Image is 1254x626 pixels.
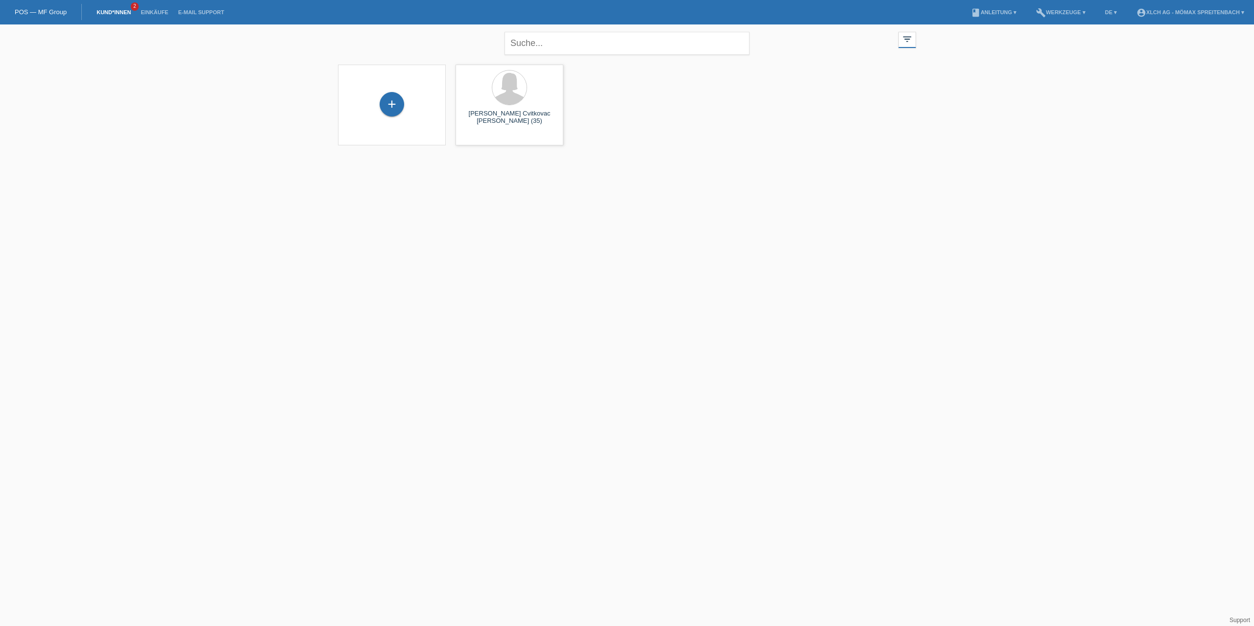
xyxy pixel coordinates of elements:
[131,2,139,11] span: 2
[1132,9,1249,15] a: account_circleXLCH AG - Mömax Spreitenbach ▾
[1100,9,1122,15] a: DE ▾
[92,9,136,15] a: Kund*innen
[136,9,173,15] a: Einkäufe
[463,110,555,125] div: [PERSON_NAME] Cvitkovac [PERSON_NAME] (35)
[1136,8,1146,18] i: account_circle
[902,34,913,45] i: filter_list
[15,8,67,16] a: POS — MF Group
[1230,617,1250,624] a: Support
[380,96,404,113] div: Kund*in hinzufügen
[505,32,749,55] input: Suche...
[966,9,1021,15] a: bookAnleitung ▾
[1031,9,1090,15] a: buildWerkzeuge ▾
[1036,8,1046,18] i: build
[971,8,981,18] i: book
[173,9,229,15] a: E-Mail Support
